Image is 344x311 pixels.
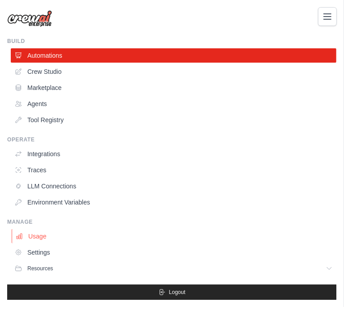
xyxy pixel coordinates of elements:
[299,268,344,311] iframe: Chat Widget
[169,289,186,296] span: Logout
[7,38,336,45] div: Build
[7,10,52,27] img: Logo
[27,265,53,272] span: Resources
[11,147,336,161] a: Integrations
[11,163,336,177] a: Traces
[11,261,336,276] button: Resources
[11,48,336,63] a: Automations
[11,195,336,209] a: Environment Variables
[7,285,336,300] button: Logout
[11,245,336,260] a: Settings
[7,218,336,226] div: Manage
[7,136,336,143] div: Operate
[11,179,336,193] a: LLM Connections
[11,97,336,111] a: Agents
[11,81,336,95] a: Marketplace
[11,64,336,79] a: Crew Studio
[318,7,337,26] button: Toggle navigation
[11,113,336,127] a: Tool Registry
[12,229,337,243] a: Usage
